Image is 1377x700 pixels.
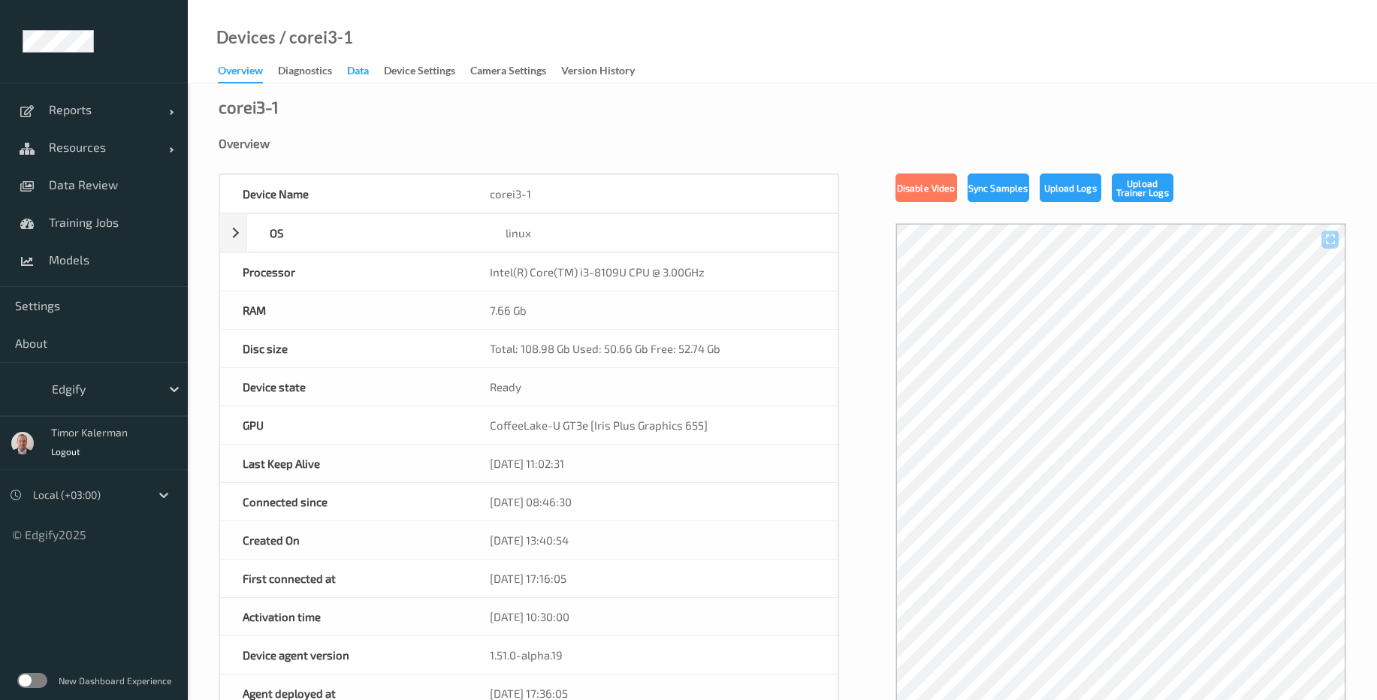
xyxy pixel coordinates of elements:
a: Data [347,61,384,82]
div: Ready [467,368,838,406]
div: First connected at [220,560,467,597]
div: Overview [218,63,263,83]
div: RAM [220,291,467,329]
div: Intel(R) Core(TM) i3-8109U CPU @ 3.00GHz [467,253,838,291]
a: Overview [218,61,278,83]
div: Total: 108.98 Gb Used: 50.66 Gb Free: 52.74 Gb [467,330,838,367]
div: Data [347,63,369,82]
div: [DATE] 11:02:31 [467,445,838,482]
div: Device Name [220,175,467,213]
div: Processor [220,253,467,291]
div: Overview [219,136,1346,151]
div: [DATE] 13:40:54 [467,521,838,559]
div: Activation time [220,598,467,635]
a: Version History [561,61,650,82]
div: [DATE] 10:30:00 [467,598,838,635]
div: linux [483,214,837,252]
a: Devices [216,30,276,45]
div: 1.51.0-alpha.19 [467,636,838,674]
div: CoffeeLake-U GT3e [Iris Plus Graphics 655] [467,406,838,444]
div: / corei3-1 [276,30,353,45]
button: Sync Samples [968,173,1029,202]
div: Device state [220,368,467,406]
div: 7.66 Gb [467,291,838,329]
div: Diagnostics [278,63,332,82]
div: Device Settings [384,63,455,82]
button: Upload Logs [1040,173,1101,202]
a: Camera Settings [470,61,561,82]
div: Camera Settings [470,63,546,82]
div: Connected since [220,483,467,520]
div: Disc size [220,330,467,367]
div: Version History [561,63,635,82]
div: Created On [220,521,467,559]
div: corei3-1 [219,99,279,114]
div: OS [247,214,483,252]
div: GPU [220,406,467,444]
div: corei3-1 [467,175,838,213]
div: Device agent version [220,636,467,674]
div: OSlinux [219,213,838,252]
a: Device Settings [384,61,470,82]
button: Disable Video [895,173,957,202]
button: Upload Trainer Logs [1112,173,1173,202]
div: Last Keep Alive [220,445,467,482]
div: [DATE] 17:16:05 [467,560,838,597]
div: [DATE] 08:46:30 [467,483,838,520]
a: Diagnostics [278,61,347,82]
